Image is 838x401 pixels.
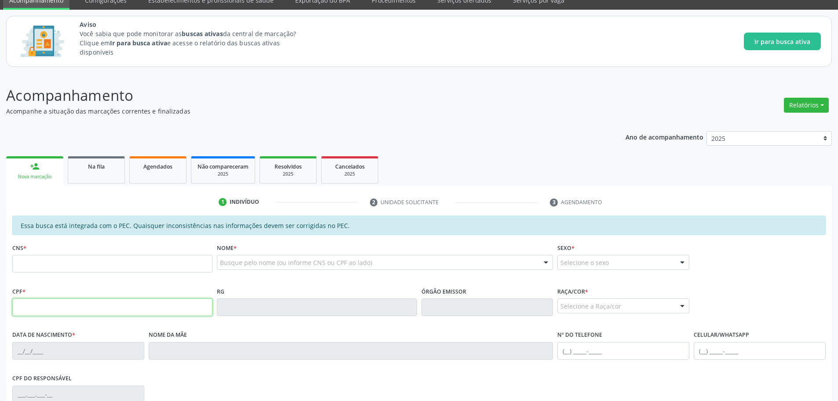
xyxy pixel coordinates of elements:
[694,328,749,342] label: Celular/WhatsApp
[12,342,144,360] input: __/__/____
[560,302,621,311] span: Selecione a Raça/cor
[754,37,810,46] span: Ir para busca ativa
[12,216,826,235] div: Essa busca está integrada com o PEC. Quaisquer inconsistências nas informações devem ser corrigid...
[12,285,26,298] label: CPF
[217,241,237,255] label: Nome
[220,258,372,267] span: Busque pelo nome (ou informe CNS ou CPF ao lado)
[266,171,310,177] div: 2025
[328,171,372,177] div: 2025
[557,285,588,298] label: Raça/cor
[12,328,75,342] label: Data de nascimento
[230,198,259,206] div: Indivíduo
[784,98,829,113] button: Relatórios
[557,241,575,255] label: Sexo
[12,241,26,255] label: CNS
[198,171,249,177] div: 2025
[198,163,249,170] span: Não compareceram
[149,328,187,342] label: Nome da mãe
[557,328,602,342] label: Nº do Telefone
[143,163,172,170] span: Agendados
[421,285,466,298] label: Órgão emissor
[110,39,167,47] strong: Ir para busca ativa
[560,258,609,267] span: Selecione o sexo
[694,342,826,360] input: (__) _____-_____
[80,29,312,57] p: Você sabia que pode monitorar as da central de marcação? Clique em e acesse o relatório das busca...
[219,198,227,206] div: 1
[335,163,365,170] span: Cancelados
[88,163,105,170] span: Na fila
[80,20,312,29] span: Aviso
[6,85,584,107] p: Acompanhamento
[17,22,67,61] img: Imagem de CalloutCard
[626,131,703,142] p: Ano de acompanhamento
[30,162,40,171] div: person_add
[217,285,224,298] label: RG
[744,33,821,50] button: Ir para busca ativa
[557,342,689,360] input: (__) _____-_____
[6,107,584,116] p: Acompanhe a situação das marcações correntes e finalizadas
[12,372,72,386] label: CPF do responsável
[182,29,223,38] strong: buscas ativas
[12,173,57,180] div: Nova marcação
[274,163,302,170] span: Resolvidos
